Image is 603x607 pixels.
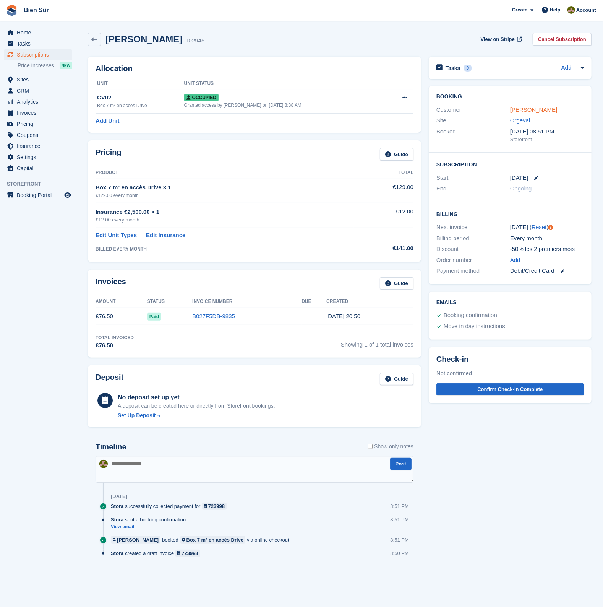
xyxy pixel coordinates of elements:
h2: Subscription [436,160,584,168]
h2: Emails [436,299,584,306]
a: 723998 [175,550,200,557]
div: Set Up Deposit [118,412,156,420]
a: Add Unit [96,117,119,125]
div: 723998 [208,503,225,510]
button: Post [390,458,412,470]
span: Coupons [17,130,63,140]
h2: Check-in [436,355,584,364]
h2: [PERSON_NAME] [105,34,182,44]
a: View on Stripe [478,33,524,46]
div: €76.50 [96,341,134,350]
a: Guide [380,277,413,290]
a: menu [4,130,72,140]
a: [PERSON_NAME] [510,106,557,113]
a: menu [4,141,72,151]
div: 0 [464,65,472,72]
img: Matthieu Burnand [99,460,108,468]
a: menu [4,49,72,60]
a: Edit Unit Types [96,231,137,240]
button: Confirm Check-in Complete [436,383,584,396]
h2: Allocation [96,64,413,73]
div: Insurance €2,500.00 × 1 [96,208,354,216]
time: 2025-08-20 23:00:00 UTC [510,174,528,182]
div: Storefront [510,136,584,143]
a: menu [4,85,72,96]
a: menu [4,107,72,118]
a: View email [111,524,190,530]
span: Tasks [17,38,63,49]
div: €129.00 every month [96,192,354,199]
a: Price increases NEW [18,61,72,70]
span: Stora [111,516,123,523]
th: Status [147,296,192,308]
span: Account [576,7,596,14]
span: Create [512,6,527,14]
span: Stora [111,550,123,557]
a: Guide [380,148,413,161]
span: Help [550,6,561,14]
div: [DATE] [111,493,127,500]
div: 8:50 PM [391,550,409,557]
h2: Billing [436,210,584,218]
span: Stora [111,503,123,510]
div: Start [436,174,510,182]
span: Pricing [17,119,63,129]
span: CRM [17,85,63,96]
h2: Deposit [96,373,123,386]
div: Billing period [436,234,510,243]
div: NEW [60,62,72,69]
div: Order number [436,256,510,265]
div: Granted access by [PERSON_NAME] on [DATE] 8:38 AM [184,102,386,109]
a: menu [4,190,72,200]
h2: Tasks [446,65,460,72]
p: A deposit can be created here or directly from Storefront bookings. [118,402,275,410]
div: BILLED EVERY MONTH [96,246,354,252]
span: Sites [17,74,63,85]
span: Booking Portal [17,190,63,200]
div: 8:51 PM [391,536,409,544]
span: Occupied [184,94,219,101]
a: Cancel Subscription [533,33,592,46]
div: -50% les 2 premiers mois [510,245,584,254]
a: menu [4,74,72,85]
div: created a draft invoice [111,550,204,557]
td: €129.00 [354,179,413,203]
div: 723998 [182,550,198,557]
div: Total Invoiced [96,334,134,341]
label: Show only notes [368,443,413,451]
span: Showing 1 of 1 total invoices [341,334,413,350]
div: Debit/Credit Card [510,267,584,275]
th: Unit [96,78,184,90]
div: Every month [510,234,584,243]
div: Site [436,116,510,125]
div: Tooltip anchor [547,224,554,231]
div: Next invoice [436,223,510,232]
span: Settings [17,152,63,163]
td: €76.50 [96,308,147,325]
div: 102945 [185,36,204,45]
a: menu [4,152,72,163]
div: 8:51 PM [391,503,409,510]
time: 2025-08-21 18:50:41 UTC [326,313,360,319]
img: stora-icon-8386f47178a22dfd0bd8f6a31ec36ba5ce8667c1dd55bd0f319d3a0aa187defe.svg [6,5,18,16]
a: Edit Insurance [146,231,185,240]
div: Box 7 m² en accès Drive [97,102,184,109]
a: [PERSON_NAME] [111,536,160,544]
h2: Pricing [96,148,122,161]
span: Subscriptions [17,49,63,60]
th: Amount [96,296,147,308]
span: Capital [17,163,63,174]
th: Created [326,296,413,308]
a: Guide [380,373,413,386]
div: sent a booking confirmation [111,516,190,523]
div: Move in day instructions [444,322,505,331]
span: Analytics [17,96,63,107]
div: Not confirmed [436,368,584,379]
h2: Timeline [96,443,126,451]
div: 8:51 PM [391,516,409,523]
a: menu [4,38,72,49]
div: Booked [436,127,510,143]
div: Box 7 m² en accès Drive × 1 [96,183,354,192]
a: menu [4,119,72,129]
h2: Invoices [96,277,126,290]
